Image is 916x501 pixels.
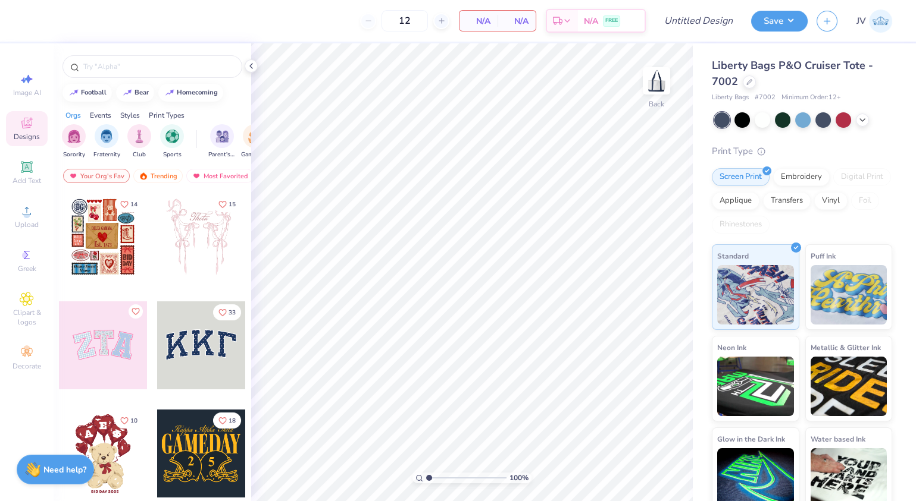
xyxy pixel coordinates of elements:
img: Game Day Image [248,130,262,143]
span: Water based Ink [811,433,865,445]
span: JV [856,14,866,28]
span: Decorate [12,361,41,371]
div: filter for Fraternity [93,124,120,159]
img: Club Image [133,130,146,143]
span: N/A [584,15,598,27]
button: filter button [127,124,151,159]
img: Sorority Image [67,130,81,143]
span: Club [133,150,146,159]
span: Liberty Bags [712,93,749,103]
div: Vinyl [814,192,848,210]
span: Add Text [12,176,41,185]
span: Fraternity [93,150,120,159]
div: Trending [133,169,183,183]
div: Rhinestones [712,216,770,234]
img: most_fav.gif [192,172,201,180]
button: Like [129,304,143,319]
div: filter for Sorority [62,124,86,159]
span: Glow in the Dark Ink [717,433,785,445]
span: 33 [229,310,236,316]
span: Image AI [13,88,41,97]
div: Most Favorited [186,169,254,183]
span: 15 [229,201,236,207]
div: Applique [712,192,759,210]
div: filter for Parent's Weekend [208,124,236,159]
div: Your Org's Fav [63,169,130,183]
span: 18 [229,418,236,424]
img: Puff Ink [811,265,887,324]
img: Metallic & Glitter Ink [811,357,887,416]
button: football [62,84,112,102]
div: Embroidery [773,168,830,186]
span: Sports [163,150,182,159]
button: filter button [62,124,86,159]
img: Standard [717,265,794,324]
span: Designs [14,132,40,141]
span: N/A [505,15,529,27]
a: JV [856,10,892,33]
button: filter button [160,124,184,159]
div: Screen Print [712,168,770,186]
div: Styles [120,110,140,121]
span: Greek [18,264,36,273]
span: 10 [130,418,137,424]
img: Sports Image [165,130,179,143]
input: – – [382,10,428,31]
div: filter for Sports [160,124,184,159]
div: bear [135,89,149,96]
span: Clipart & logos [6,308,48,327]
button: filter button [208,124,236,159]
div: Back [649,99,664,109]
img: most_fav.gif [68,172,78,180]
span: Metallic & Glitter Ink [811,341,881,354]
img: trend_line.gif [69,89,79,96]
span: Puff Ink [811,250,836,262]
span: Sorority [63,150,85,159]
button: homecoming [158,84,223,102]
div: football [81,89,107,96]
span: Neon Ink [717,341,746,354]
span: 14 [130,201,137,207]
strong: Need help? [43,464,86,475]
img: Parent's Weekend Image [215,130,229,143]
button: filter button [93,124,120,159]
span: Minimum Order: 12 + [781,93,841,103]
input: Try "Alpha" [82,61,235,73]
img: trend_line.gif [123,89,132,96]
span: Parent's Weekend [208,150,236,159]
button: Like [213,304,241,320]
img: trend_line.gif [165,89,174,96]
div: Print Types [149,110,185,121]
input: Untitled Design [655,9,742,33]
div: filter for Game Day [241,124,268,159]
span: # 7002 [755,93,776,103]
span: Upload [15,220,39,229]
div: Orgs [65,110,81,121]
img: Neon Ink [717,357,794,416]
span: Liberty Bags P&O Cruiser Tote - 7002 [712,58,873,89]
button: Like [213,412,241,428]
img: Back [645,69,668,93]
div: Digital Print [833,168,891,186]
button: Like [115,196,143,212]
span: FREE [605,17,618,25]
span: N/A [467,15,490,27]
div: filter for Club [127,124,151,159]
div: Print Type [712,144,892,158]
img: Jordyn Valfer [869,10,892,33]
div: Transfers [763,192,811,210]
span: Game Day [241,150,268,159]
button: Save [751,11,808,31]
div: Events [90,110,111,121]
button: Like [213,196,241,212]
img: trending.gif [139,172,148,180]
button: Like [115,412,143,428]
div: homecoming [177,89,218,96]
button: filter button [241,124,268,159]
span: Standard [717,250,749,262]
span: 100 % [509,472,529,483]
div: Foil [851,192,879,210]
img: Fraternity Image [100,130,113,143]
button: bear [116,84,154,102]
